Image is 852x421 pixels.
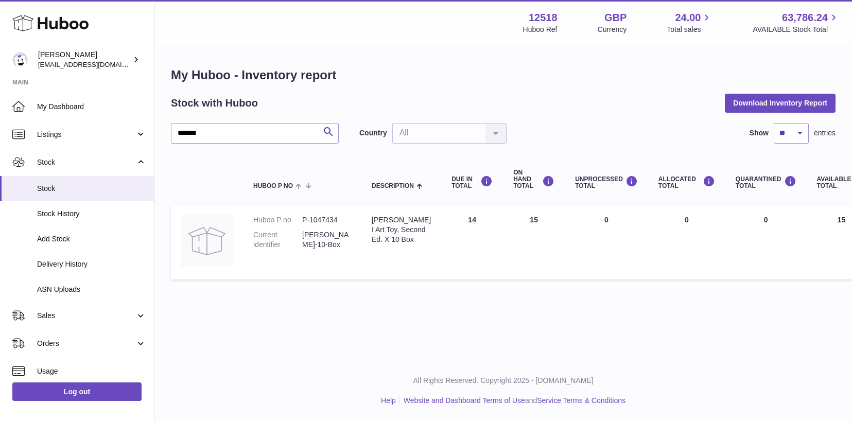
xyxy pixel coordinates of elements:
[12,52,28,67] img: caitlin@fancylamp.co
[253,183,293,189] span: Huboo P no
[753,11,840,34] a: 63,786.24 AVAILABLE Stock Total
[181,215,233,267] img: product image
[604,11,627,25] strong: GBP
[503,205,565,279] td: 15
[12,382,142,401] a: Log out
[814,128,836,138] span: entries
[565,205,648,279] td: 0
[598,25,627,34] div: Currency
[359,128,387,138] label: Country
[253,215,302,225] dt: Huboo P no
[37,285,146,294] span: ASN Uploads
[753,25,840,34] span: AVAILABLE Stock Total
[667,11,712,34] a: 24.00 Total sales
[782,11,828,25] span: 63,786.24
[750,128,769,138] label: Show
[37,311,135,321] span: Sales
[38,60,151,68] span: [EMAIL_ADDRESS][DOMAIN_NAME]
[658,176,715,189] div: ALLOCATED Total
[381,396,396,405] a: Help
[764,216,768,224] span: 0
[37,366,146,376] span: Usage
[372,183,414,189] span: Description
[404,396,525,405] a: Website and Dashboard Terms of Use
[736,176,796,189] div: QUARANTINED Total
[302,230,351,250] dd: [PERSON_NAME]-10-Box
[302,215,351,225] dd: P-1047434
[513,169,554,190] div: ON HAND Total
[37,130,135,139] span: Listings
[163,376,844,385] p: All Rights Reserved. Copyright 2025 - [DOMAIN_NAME]
[37,102,146,112] span: My Dashboard
[37,209,146,219] span: Stock History
[675,11,701,25] span: 24.00
[400,396,625,406] li: and
[725,94,836,112] button: Download Inventory Report
[37,339,135,348] span: Orders
[372,215,431,244] div: [PERSON_NAME] I Art Toy, Second Ed. X 10 Box
[171,67,836,83] h1: My Huboo - Inventory report
[37,259,146,269] span: Delivery History
[575,176,638,189] div: UNPROCESSED Total
[37,234,146,244] span: Add Stock
[37,157,135,167] span: Stock
[648,205,725,279] td: 0
[537,396,625,405] a: Service Terms & Conditions
[253,230,302,250] dt: Current identifier
[171,96,258,110] h2: Stock with Huboo
[667,25,712,34] span: Total sales
[38,50,131,69] div: [PERSON_NAME]
[523,25,558,34] div: Huboo Ref
[451,176,493,189] div: DUE IN TOTAL
[529,11,558,25] strong: 12518
[441,205,503,279] td: 14
[37,184,146,194] span: Stock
